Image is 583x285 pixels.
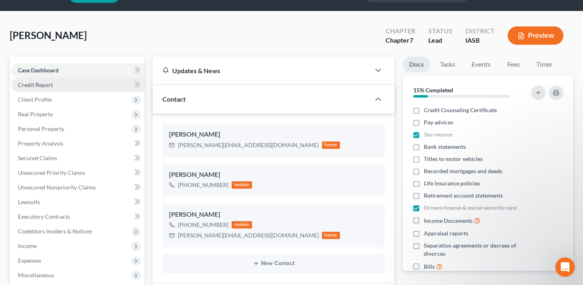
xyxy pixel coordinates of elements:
span: Unsecured Nonpriority Claims [18,184,96,191]
a: Secured Claims [11,151,145,165]
a: Docs [403,57,430,72]
div: Send us a messageWe typically reply in a few hours [8,142,155,173]
iframe: Intercom live chat [555,257,575,277]
img: logo [16,17,71,26]
span: Life insurance policies [424,179,480,187]
span: Bills [424,263,435,271]
img: Profile image for Lindsey [87,13,103,29]
span: Income [18,242,37,249]
button: Preview [508,26,563,45]
p: Hi there! [16,58,147,72]
span: Search for help [17,185,66,194]
div: [PHONE_NUMBER] [178,221,228,229]
div: Status [428,26,452,36]
span: Unsecured Priority Claims [18,169,85,176]
div: IASB [465,36,495,45]
span: 7 [410,36,413,44]
span: Income Documents [424,217,473,225]
a: Case Dashboard [11,63,145,78]
span: Recorded mortgages and deeds [424,167,502,175]
span: Lawsuits [18,198,40,205]
span: Client Profile [18,96,52,103]
a: Fees [500,57,526,72]
button: Help [109,210,163,243]
span: Contact [162,95,186,103]
span: Bank statements [424,143,466,151]
img: Profile image for Lindsey [17,115,33,131]
div: Recent message [17,102,146,111]
span: Miscellaneous [18,272,54,278]
div: Updates & News [162,66,360,75]
div: Statement of Financial Affairs - Payments Made in the Last 90 days [12,200,151,224]
span: Messages [68,231,96,236]
span: Codebtors Insiders & Notices [18,228,92,235]
span: Appraisal reports [424,229,468,237]
img: Profile image for Emma [118,13,134,29]
span: Case Dashboard [18,67,59,74]
div: home [322,141,340,149]
span: Pay advices [424,118,453,126]
div: Chapter [386,26,415,36]
a: Events [465,57,497,72]
span: Tax returns [424,131,452,139]
button: Messages [54,210,108,243]
span: Credit Counseling Certificate [424,106,497,114]
a: Credit Report [11,78,145,92]
span: Real Property [18,111,53,117]
a: Property Analysis [11,136,145,151]
a: Lawsuits [11,195,145,209]
div: We typically reply in a few hours [17,158,136,166]
div: Send us a message [17,149,136,158]
a: Tasks [434,57,462,72]
span: Personal Property [18,125,64,132]
a: Executory Contracts [11,209,145,224]
span: Home [18,231,36,236]
div: Close [140,13,155,28]
span: Titles to motor vehicles [424,155,483,163]
a: Timer [530,57,559,72]
span: Retirement account statements [424,191,503,200]
div: [PERSON_NAME] [169,170,378,180]
span: Secured Claims [18,154,57,161]
div: [PERSON_NAME] [36,123,83,131]
span: Help [129,231,142,236]
div: • [DATE] [85,123,108,131]
strong: 15% Completed [413,87,453,94]
div: [PERSON_NAME][EMAIL_ADDRESS][DOMAIN_NAME] [178,231,319,239]
a: Unsecured Nonpriority Claims [11,180,145,195]
span: Separation agreements or decrees of divorces [424,241,524,258]
div: District [465,26,495,36]
div: Recent messageProfile image for LindseyHi again! There unfortunately isn't a way for us to recove... [8,96,155,138]
span: Property Analysis [18,140,63,147]
a: Unsecured Priority Claims [11,165,145,180]
div: [PERSON_NAME] [169,130,378,139]
p: How can we help? [16,72,147,85]
span: [PERSON_NAME] [10,29,87,41]
img: Profile image for James [103,13,119,29]
div: [PERSON_NAME][EMAIL_ADDRESS][DOMAIN_NAME] [178,141,319,149]
div: Lead [428,36,452,45]
div: mobile [232,181,252,189]
button: Search for help [12,181,151,197]
span: Drivers license & social security card [424,204,517,212]
button: New Contact [169,260,378,267]
div: [PERSON_NAME] [169,210,378,220]
div: [PHONE_NUMBER] [178,181,228,189]
span: Credit Report [18,81,53,88]
span: Executory Contracts [18,213,70,220]
div: Statement of Financial Affairs - Payments Made in the Last 90 days [17,204,136,221]
div: Profile image for LindseyHi again! There unfortunately isn't a way for us to recover that SSN num... [9,108,154,138]
div: mobile [232,221,252,228]
div: home [322,232,340,239]
span: Expenses [18,257,41,264]
div: Chapter [386,36,415,45]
